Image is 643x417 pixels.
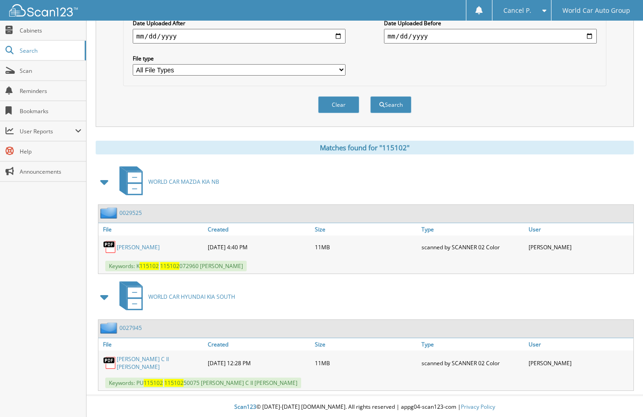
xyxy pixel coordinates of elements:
a: Created [205,338,313,351]
span: Keywords: PU 50075 [PERSON_NAME] C II [PERSON_NAME] [105,378,301,388]
img: folder2.png [100,322,119,334]
img: folder2.png [100,207,119,219]
div: scanned by SCANNER 02 Color [419,238,526,256]
a: File [98,338,205,351]
a: [PERSON_NAME] [117,243,160,251]
input: end [384,29,597,44]
a: WORLD CAR MAZDA KIA NB [114,164,219,200]
label: File type [133,55,346,62]
a: Type [419,338,526,351]
span: Keywords: K 072960 [PERSON_NAME] [105,261,247,271]
div: Matches found for "115102" [96,141,634,154]
a: Size [313,338,420,351]
a: 0029525 [119,209,142,217]
a: File [98,223,205,236]
span: Scan [20,67,81,75]
img: scan123-logo-white.svg [9,4,78,16]
img: PDF.png [103,356,117,370]
label: Date Uploaded After [133,19,346,27]
img: PDF.png [103,240,117,254]
span: World Car Auto Group [562,8,630,13]
span: 115102 [164,379,184,387]
div: [DATE] 4:40 PM [205,238,313,256]
a: Type [419,223,526,236]
a: Created [205,223,313,236]
input: start [133,29,346,44]
div: [DATE] 12:28 PM [205,353,313,373]
div: scanned by SCANNER 02 Color [419,353,526,373]
div: [PERSON_NAME] [526,353,633,373]
span: 115102 [140,262,159,270]
a: WORLD CAR HYUNDAI KIA SOUTH [114,279,235,315]
span: WORLD CAR HYUNDAI KIA SOUTH [148,293,235,301]
a: User [526,338,633,351]
span: Search [20,47,80,55]
span: Cabinets [20,27,81,34]
button: Clear [318,96,359,113]
span: Bookmarks [20,107,81,115]
span: Help [20,148,81,155]
a: Size [313,223,420,236]
span: 115102 [144,379,163,387]
button: Search [370,96,411,113]
span: Cancel P. [503,8,531,13]
span: Scan123 [234,403,256,411]
a: 0027945 [119,324,142,332]
span: 115102 [160,262,179,270]
span: User Reports [20,127,75,135]
div: [PERSON_NAME] [526,238,633,256]
div: 11MB [313,353,420,373]
span: WORLD CAR MAZDA KIA NB [148,178,219,186]
a: [PERSON_NAME] C II [PERSON_NAME] [117,355,203,371]
div: 11MB [313,238,420,256]
label: Date Uploaded Before [384,19,597,27]
a: Privacy Policy [461,403,495,411]
span: Reminders [20,87,81,95]
span: Announcements [20,168,81,176]
iframe: Chat Widget [597,373,643,417]
a: User [526,223,633,236]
